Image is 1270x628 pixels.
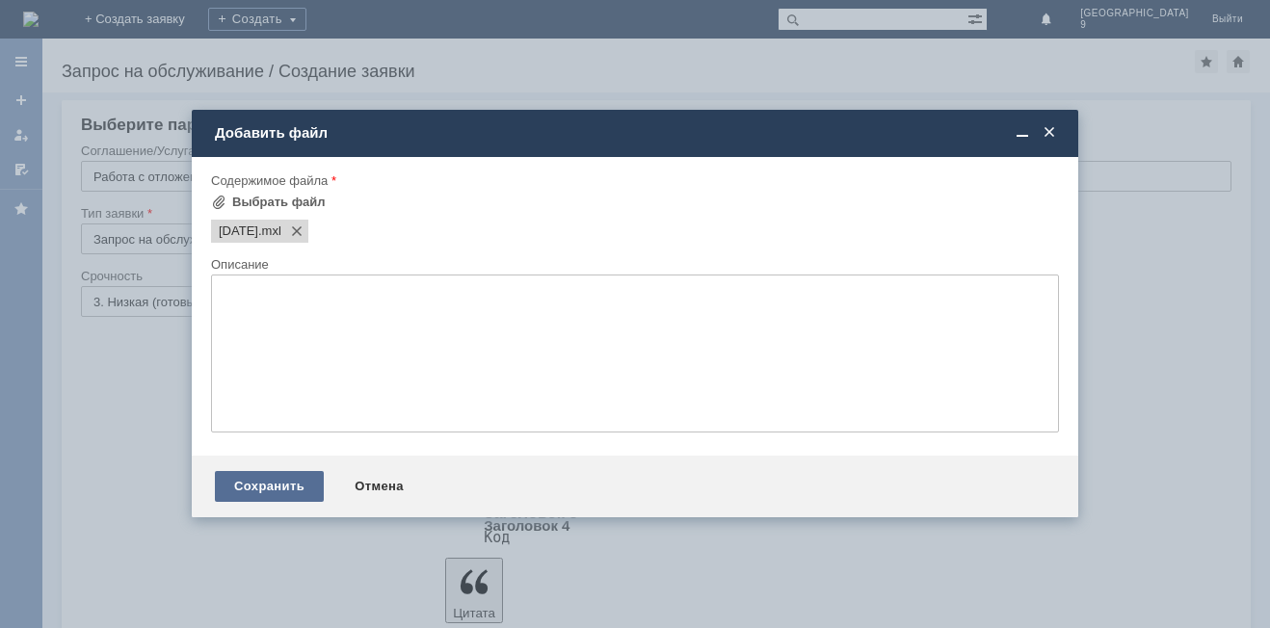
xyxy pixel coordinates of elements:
span: 12.10.2025.mxl [258,223,281,239]
div: Содержимое файла [211,174,1055,187]
div: Выбрать файл [232,195,326,210]
div: Удалите пожалуйста отложенные чеки от [DATE] [8,39,281,69]
div: Спасибо [8,85,281,100]
div: Добавить файл [215,124,1059,142]
div: Здравствуйте [8,8,281,23]
div: Описание [211,258,1055,271]
span: 12.10.2025.mxl [219,223,258,239]
span: Закрыть [1040,124,1059,142]
span: Свернуть (Ctrl + M) [1013,124,1032,142]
